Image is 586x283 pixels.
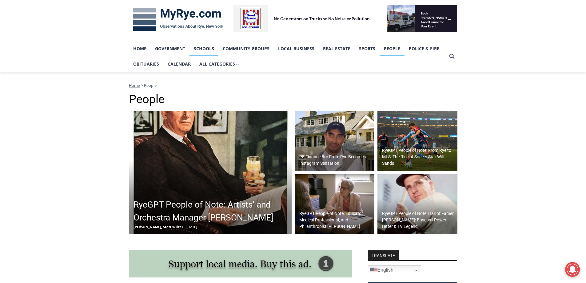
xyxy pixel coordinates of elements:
a: RyeGPT People of Note: From Rye to MLS: The Rise of Soccer Star Will Sands [377,111,457,171]
span: - [184,224,185,229]
a: Book [PERSON_NAME]'s Good Humor for Your Event [183,2,222,28]
span: [DATE] [186,224,197,229]
span: People [144,83,157,88]
img: support local media, buy this ad [129,250,352,277]
a: PE Finance Bro From Rye Becomes Instagram Sensation [295,111,375,171]
a: Schools [189,41,218,56]
span: Intern @ [DOMAIN_NAME] [161,61,285,75]
a: People [380,41,405,56]
a: English [368,265,421,275]
a: Open Tues. - Sun. [PHONE_NUMBER] [0,62,62,77]
button: View Search Form [446,51,457,62]
a: Real Estate [319,41,355,56]
a: RyeGPT People of Note: Artists’ and Orchestra Manager [PERSON_NAME] [PERSON_NAME], Staff Writer -... [129,111,292,234]
h2: RyeGPT People of Note: Hall of Famer [PERSON_NAME]: Baseball Power Hitter & TV Legend [382,210,456,230]
h2: PE Finance Bro From Rye Becomes Instagram Sensation [299,154,373,167]
div: "At the 10am stand-up meeting, each intern gets a chance to take [PERSON_NAME] and the other inte... [155,0,291,60]
span: > [141,83,143,88]
a: Police & Fire [405,41,444,56]
strong: TRANSLATE [368,250,399,260]
img: (PHOTO: Ralph Kiner, 1953 Pittsburgh Pirates Baseball Card. Public Domain.) [377,174,457,235]
a: Government [151,41,189,56]
img: (PHOTO: The unnamed PE finance bro from Rye, played by Boston-based content creator Johnny Hilbra... [295,111,375,171]
a: Local Business [274,41,319,56]
img: (PHOTO: Ruth Gottesman in 2017 at Albert Einstein College of Medicine, where she is Chair Emeritu... [295,174,375,235]
h2: RyeGPT People of Note: Educator, Medical Professional, and Philanthropist [PERSON_NAME] [299,210,373,230]
a: Community Groups [218,41,274,56]
span: Open Tues. - Sun. [PHONE_NUMBER] [2,63,60,87]
img: en [370,267,377,274]
img: (PHOTO: Lord Calvert Whiskey ad, featuring Arthur Judson, 1946. Public Domain.) [129,111,292,234]
a: Calendar [163,56,195,72]
h4: Book [PERSON_NAME]'s Good Humor for Your Event [187,6,214,24]
h2: RyeGPT People of Note: Artists’ and Orchestra Manager [PERSON_NAME] [134,198,290,224]
button: Child menu of All Categories [195,56,244,72]
a: Home [129,83,140,88]
img: MyRye.com [129,3,227,35]
img: (PHOTO: Will Sands at New England Revolution vs New York City FC on March 15th, 2025. Source: New... [377,111,457,171]
nav: Breadcrumbs [129,82,457,88]
span: [PERSON_NAME], Staff Writer [134,224,183,229]
a: Home [129,41,151,56]
div: "...watching a master [PERSON_NAME] chef prepare an omakase meal is fascinating dinner theater an... [63,38,87,74]
div: No Generators on Trucks so No Noise or Pollution [40,11,152,17]
a: RyeGPT People of Note: Educator, Medical Professional, and Philanthropist [PERSON_NAME] [295,174,375,235]
a: RyeGPT People of Note: Hall of Famer [PERSON_NAME]: Baseball Power Hitter & TV Legend [377,174,457,235]
a: Sports [355,41,380,56]
h1: People [129,92,457,107]
a: Obituaries [129,56,163,72]
nav: Primary Navigation [129,41,446,72]
h2: RyeGPT People of Note: From Rye to MLS: The Rise of Soccer Star Will Sands [382,147,456,167]
a: Intern @ [DOMAIN_NAME] [148,60,298,77]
